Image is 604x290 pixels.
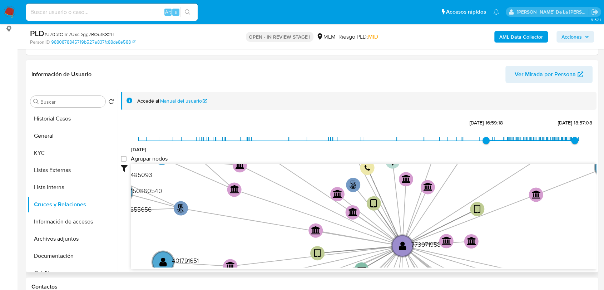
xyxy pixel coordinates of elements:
text:  [357,266,366,273]
text:  [399,240,406,251]
text: 828655656 [119,205,152,214]
span: Riesgo PLD: [338,33,378,41]
button: Documentación [28,247,117,265]
b: PLD [30,28,44,39]
a: Notificaciones [493,9,499,15]
text:  [236,161,245,169]
text:  [348,207,358,216]
text:  [226,261,235,270]
a: 9880878845719b527a837fc88de8e588 [51,39,135,45]
button: Historial Casos [28,110,117,127]
span: MID [368,33,378,41]
span: [DATE] 18:57:08 [558,119,592,126]
text:  [333,190,342,198]
text:  [230,185,239,193]
span: Accesos rápidos [446,8,486,16]
button: Lista Interna [28,179,117,196]
button: Volver al orden por defecto [108,99,114,107]
text:  [467,237,476,245]
text:  [370,198,377,208]
text:  [350,181,356,189]
text:  [159,257,167,267]
button: Créditos [28,265,117,282]
button: Buscar [33,99,39,104]
text:  [311,226,321,234]
button: Acciones [556,31,594,43]
text:  [442,236,451,245]
button: Ver Mirada por Persona [505,66,593,83]
span: Alt [165,9,171,15]
span: Agrupar nodos [131,155,168,162]
span: [DATE] [131,146,147,153]
div: MLM [316,33,336,41]
span: Ver Mirada por Persona [515,66,576,83]
button: AML Data Collector [494,31,548,43]
button: Archivos adjuntos [28,230,117,247]
span: [DATE] 16:59:18 [470,119,503,126]
button: Información de accesos [28,213,117,230]
p: javier.gutierrez@mercadolibre.com.mx [517,9,589,15]
text:  [402,175,411,183]
a: Salir [591,8,599,16]
input: Buscar usuario o caso... [26,8,198,17]
button: Listas Externas [28,162,117,179]
a: Manual del usuario [160,98,207,104]
span: 3.152.1 [590,17,600,23]
input: Buscar [40,99,103,105]
text:  [532,190,541,198]
p: OPEN - IN REVIEW STAGE I [246,32,313,42]
span: s [175,9,177,15]
b: Person ID [30,39,50,45]
span: Accedé al [137,98,159,104]
button: search-icon [180,7,195,17]
text:  [390,158,395,166]
h1: Información de Usuario [31,71,91,78]
text:  [474,204,481,214]
text:  [314,248,321,259]
text:  [365,165,370,172]
text:  [424,182,433,191]
text: 401791651 [172,256,199,265]
input: Agrupar nodos [121,156,127,162]
span: # J70ptOIm7UxsDgg7ROutK82H [44,31,114,38]
text: 1031485093 [119,170,152,179]
text:  [177,204,184,212]
button: Cruces y Relaciones [28,196,117,213]
button: General [28,127,117,144]
text: 150860540 [131,186,162,195]
text: 773971958 [411,240,441,249]
button: KYC [28,144,117,162]
span: Acciones [561,31,582,43]
b: AML Data Collector [499,31,543,43]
